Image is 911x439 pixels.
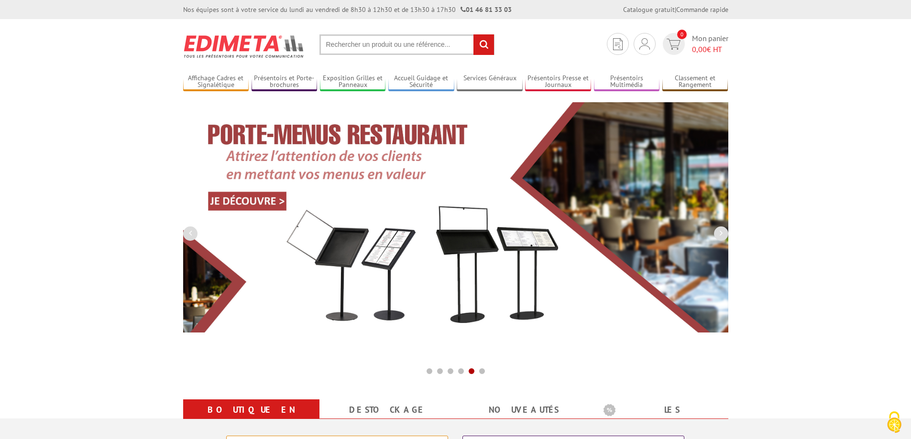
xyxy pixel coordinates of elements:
[594,74,660,90] a: Présentoirs Multimédia
[662,74,728,90] a: Classement et Rangement
[692,44,728,55] span: € HT
[660,33,728,55] a: devis rapide 0 Mon panier 0,00€ HT
[692,44,707,54] span: 0,00
[183,29,305,64] img: Présentoir, panneau, stand - Edimeta - PLV, affichage, mobilier bureau, entreprise
[195,401,308,436] a: Boutique en ligne
[320,74,386,90] a: Exposition Grilles et Panneaux
[319,34,494,55] input: Rechercher un produit ou une référence...
[604,401,723,420] b: Les promotions
[331,401,444,418] a: Destockage
[457,74,523,90] a: Services Généraux
[677,30,687,39] span: 0
[252,74,318,90] a: Présentoirs et Porte-brochures
[525,74,591,90] a: Présentoirs Presse et Journaux
[667,39,681,50] img: devis rapide
[473,34,494,55] input: rechercher
[623,5,675,14] a: Catalogue gratuit
[878,407,911,439] button: Cookies (fenêtre modale)
[676,5,728,14] a: Commande rapide
[639,38,650,50] img: devis rapide
[183,5,512,14] div: Nos équipes sont à votre service du lundi au vendredi de 8h30 à 12h30 et de 13h30 à 17h30
[623,5,728,14] div: |
[604,401,717,436] a: Les promotions
[388,74,454,90] a: Accueil Guidage et Sécurité
[692,33,728,55] span: Mon panier
[467,401,581,418] a: nouveautés
[183,74,249,90] a: Affichage Cadres et Signalétique
[613,38,623,50] img: devis rapide
[461,5,512,14] strong: 01 46 81 33 03
[882,410,906,434] img: Cookies (fenêtre modale)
